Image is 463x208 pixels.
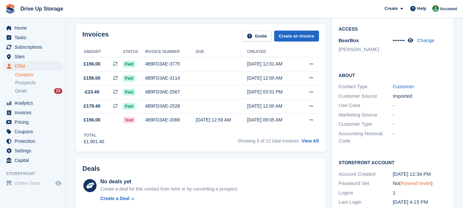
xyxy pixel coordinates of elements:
span: £179.40 [84,103,101,110]
div: [DATE] 09:05 AM [247,117,299,123]
div: 1 [393,189,447,197]
h2: Access [339,25,447,32]
span: ( ) [399,180,433,186]
span: CRM [14,62,54,71]
span: Pricing [14,117,54,127]
h2: About [339,72,447,78]
span: Paid [123,89,135,95]
div: Accounting Nominal Code [339,130,393,145]
a: Contacts [15,72,62,78]
span: -£23.40 [84,89,99,95]
div: - [393,102,447,109]
div: [DATE] 12:59 AM [196,117,247,123]
span: ••••••• [393,38,405,43]
div: - [393,120,447,128]
div: Create a Deal [100,195,130,202]
img: stora-icon-8386f47178a22dfd0bd8f6a31ec36ba5ce8667c1dd55bd0f319d3a0aa187defe.svg [5,4,15,14]
span: Create [385,5,398,12]
span: Paid [123,103,135,110]
div: Create a deal for this contact from here or by converting a prospect. [100,186,238,193]
div: 4B9FD3AE-3114 [145,75,196,82]
span: Protection [14,137,54,146]
a: Resend Invite [401,180,431,186]
div: [DATE] 12:00 AM [247,75,299,82]
div: No [393,180,447,187]
th: Created [247,47,299,57]
span: Coupons [14,127,54,136]
span: Help [417,5,426,12]
th: Amount [82,47,123,57]
a: menu [3,52,62,61]
div: Contact Type [339,83,393,91]
span: Void [123,117,135,123]
span: Invoices [14,108,54,117]
span: Paid [123,61,135,67]
th: Invoice number [145,47,196,57]
div: 23 [54,88,62,94]
div: [DATE] 03:51 PM [247,89,299,95]
th: Status [123,47,145,57]
span: Home [14,23,54,33]
a: menu [3,179,62,188]
span: Settings [14,146,54,155]
a: menu [3,42,62,52]
div: 4B9FD3AE-2528 [145,103,196,110]
div: Logins [339,189,393,197]
th: Due [196,47,247,57]
div: [DATE] 12:00 AM [247,103,299,110]
a: menu [3,23,62,33]
a: Create an Invoice [274,31,319,41]
span: Deals [15,88,27,94]
a: Guide [243,31,272,41]
div: Customer Type [339,120,393,128]
div: - [393,111,447,119]
span: Sites [14,52,54,61]
div: Imported [393,92,447,100]
span: Account [440,6,457,12]
a: menu [3,98,62,108]
a: menu [3,146,62,155]
a: menu [3,137,62,146]
a: menu [3,117,62,127]
a: menu [3,33,62,42]
a: menu [3,108,62,117]
span: Prospects [15,80,36,86]
h2: Deals [82,165,100,172]
li: [PERSON_NAME] [339,46,393,53]
a: Drive Up Storage [18,3,66,14]
div: 4B9FD3AE-2066 [145,117,196,123]
span: Paid [123,75,135,82]
a: Change [417,38,435,43]
span: Subscriptions [14,42,54,52]
span: Tasks [14,33,54,42]
div: [DATE] 12:01 AM [247,61,299,67]
span: £156.00 [84,117,101,123]
div: Use Case [339,102,393,109]
span: £156.00 [84,61,101,67]
div: Customer Source [339,92,393,100]
div: Total [84,132,104,138]
img: Camille [432,5,439,12]
div: £1,901.40 [84,138,104,145]
div: 4B9FD3AE-2567 [145,89,196,95]
a: Customer [393,84,414,89]
div: Password Set [339,180,393,187]
h2: Invoices [82,31,109,41]
span: BearBox [339,38,359,43]
a: Preview store [54,179,62,187]
span: Online Store [14,179,54,188]
div: - [393,130,447,145]
span: Storefront [6,170,66,177]
time: 2025-08-08 15:15:19 UTC [393,199,428,205]
div: Marketing Source [339,111,393,119]
a: menu [3,127,62,136]
h2: Storefront Account [339,159,447,166]
span: £156.00 [84,75,101,82]
div: Account Created [339,170,393,178]
div: 4B9FD3AE-3775 [145,61,196,67]
span: Capital [14,156,54,165]
span: Showing 5 of 12 total invoices [238,138,299,143]
a: menu [3,156,62,165]
a: View All [302,138,319,143]
div: [DATE] 12:34 PM [393,170,447,178]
